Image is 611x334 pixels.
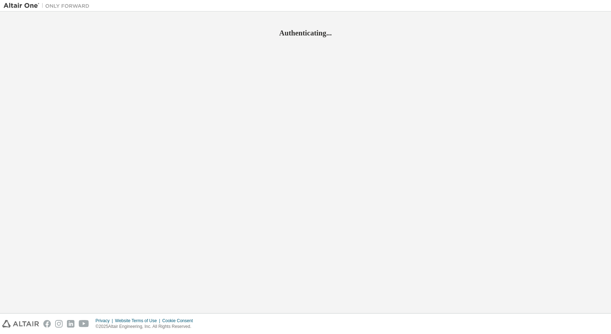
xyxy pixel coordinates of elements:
[115,318,162,324] div: Website Terms of Use
[162,318,197,324] div: Cookie Consent
[55,320,63,328] img: instagram.svg
[43,320,51,328] img: facebook.svg
[4,28,607,38] h2: Authenticating...
[79,320,89,328] img: youtube.svg
[96,324,197,330] p: © 2025 Altair Engineering, Inc. All Rights Reserved.
[96,318,115,324] div: Privacy
[2,320,39,328] img: altair_logo.svg
[67,320,74,328] img: linkedin.svg
[4,2,93,9] img: Altair One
